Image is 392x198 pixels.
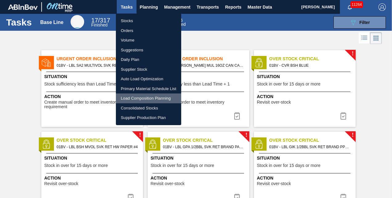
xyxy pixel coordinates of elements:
[116,84,181,94] a: Primary Material Schedule List
[116,26,181,36] a: Orders
[116,45,181,55] a: Suggestions
[116,55,181,65] a: Daily Plan
[116,35,181,45] a: Volume
[116,74,181,84] a: Auto Load Optimization
[116,113,181,123] a: Supplier Production Plan
[116,103,181,113] a: Consolidated Stocks
[116,65,181,74] a: Supplier Stock
[116,16,181,26] a: Stocks
[116,93,181,103] a: Load Composition Planning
